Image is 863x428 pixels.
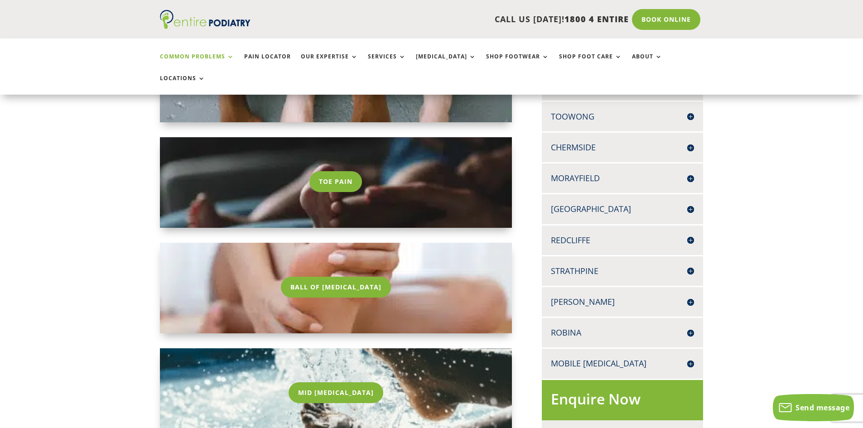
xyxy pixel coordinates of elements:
a: Locations [160,75,205,95]
a: Entire Podiatry [160,22,251,31]
a: Mid [MEDICAL_DATA] [289,382,383,403]
a: [MEDICAL_DATA] [416,53,476,73]
h4: Robina [551,327,694,338]
a: Common Problems [160,53,234,73]
a: Services [368,53,406,73]
a: Our Expertise [301,53,358,73]
p: CALL US [DATE]! [285,14,629,25]
a: Shop Footwear [486,53,549,73]
a: About [632,53,662,73]
h4: Strathpine [551,265,694,277]
h4: Mobile [MEDICAL_DATA] [551,358,694,369]
h4: Morayfield [551,173,694,184]
img: logo (1) [160,10,251,29]
a: Book Online [632,9,700,30]
h4: Toowong [551,111,694,122]
button: Send message [773,394,854,421]
h4: Chermside [551,142,694,153]
h4: [GEOGRAPHIC_DATA] [551,203,694,215]
a: Toe Pain [309,171,362,192]
a: Pain Locator [244,53,291,73]
span: 1800 4 ENTIRE [564,14,629,24]
h4: Redcliffe [551,235,694,246]
span: Send message [796,403,849,413]
h4: [PERSON_NAME] [551,296,694,308]
a: Shop Foot Care [559,53,622,73]
a: Ball Of [MEDICAL_DATA] [281,277,391,298]
h2: Enquire Now [551,389,694,414]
